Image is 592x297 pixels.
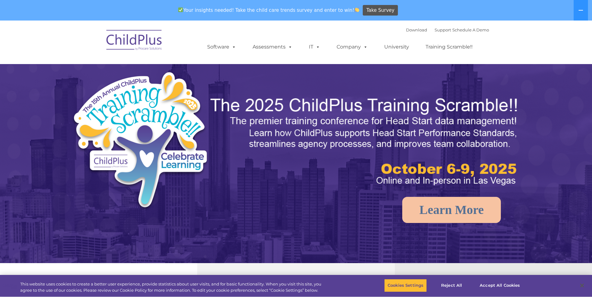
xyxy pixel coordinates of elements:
img: 👏 [355,7,359,12]
a: Company [330,41,374,53]
span: Last name [86,41,105,46]
a: Take Survey [363,5,398,16]
span: Take Survey [366,5,394,16]
button: Accept All Cookies [476,279,523,292]
div: This website uses cookies to create a better user experience, provide statistics about user visit... [20,281,326,293]
span: Your insights needed! Take the child care trends survey and enter to win! [176,4,362,16]
a: Software [201,41,242,53]
a: Assessments [246,41,299,53]
button: Cookies Settings [384,279,427,292]
button: Close [575,279,589,292]
a: Learn More [402,197,501,223]
font: | [406,27,489,32]
button: Reject All [432,279,471,292]
a: Support [435,27,451,32]
a: Training Scramble!! [419,41,479,53]
a: Schedule A Demo [452,27,489,32]
img: ✅ [178,7,183,12]
img: ChildPlus by Procare Solutions [103,26,165,57]
a: Download [406,27,427,32]
a: University [378,41,415,53]
span: Phone number [86,67,113,71]
a: IT [303,41,326,53]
